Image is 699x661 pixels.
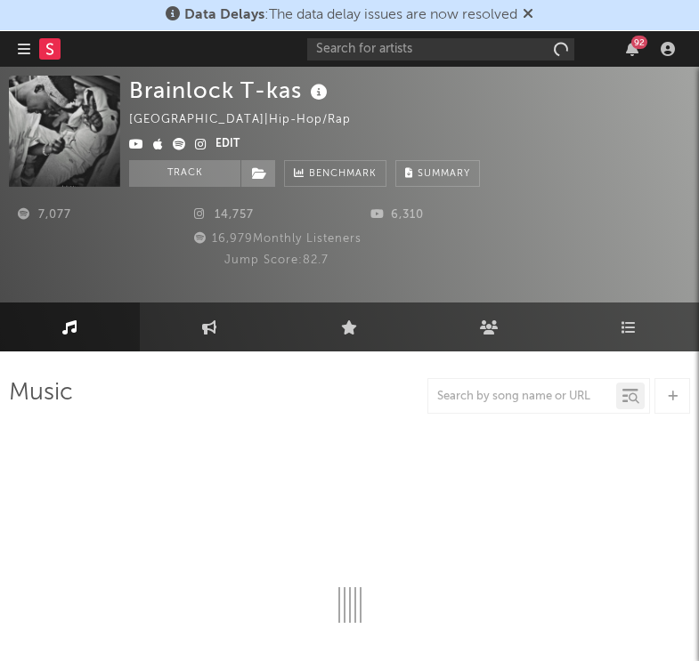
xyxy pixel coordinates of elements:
span: Jump Score: 82.7 [224,254,329,266]
span: 6,310 [370,209,424,221]
span: Summary [418,169,470,179]
button: 92 [626,42,638,56]
div: Brainlock T-kas [129,76,332,105]
button: Summary [395,160,480,187]
span: Data Delays [184,8,264,22]
input: Search for artists [307,38,574,60]
div: 92 [631,36,647,49]
a: Benchmark [284,160,386,187]
button: Edit [215,134,240,156]
button: Track [129,160,240,187]
span: Benchmark [309,164,377,185]
input: Search by song name or URL [428,390,616,404]
div: [GEOGRAPHIC_DATA] | Hip-Hop/Rap [129,109,371,131]
span: Dismiss [523,8,533,22]
span: 7,077 [18,209,71,221]
span: 16,979 Monthly Listeners [191,233,362,245]
span: 14,757 [194,209,254,221]
span: : The data delay issues are now resolved [184,8,517,22]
